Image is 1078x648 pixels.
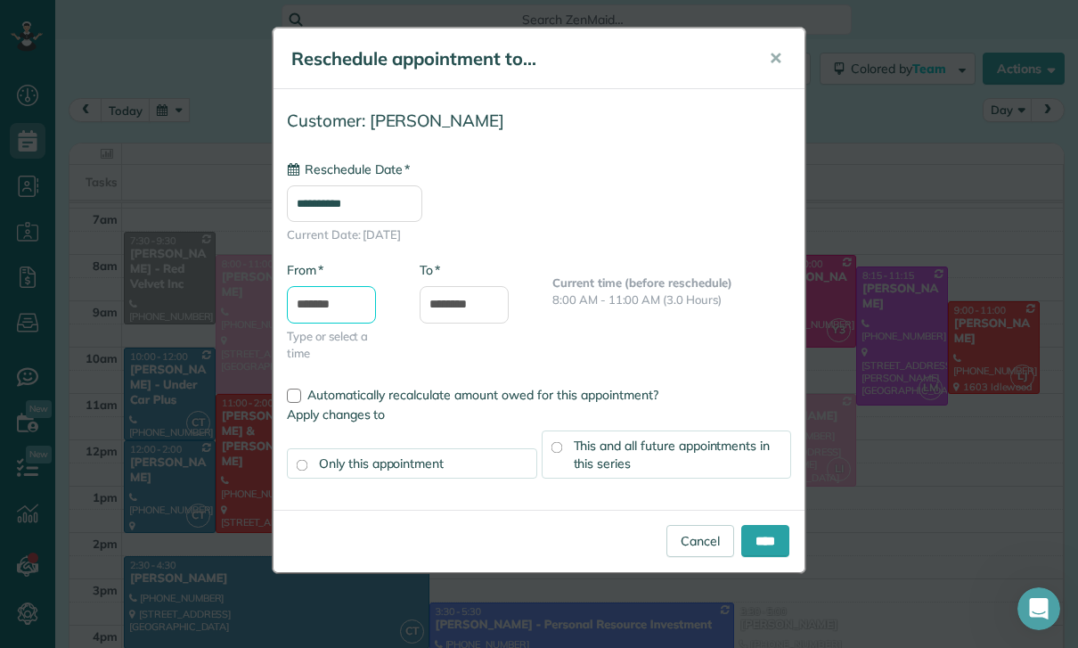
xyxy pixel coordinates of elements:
[307,387,658,403] span: Automatically recalculate amount owed for this appointment?
[287,261,323,279] label: From
[552,275,732,290] b: Current time (before reschedule)
[769,48,782,69] span: ✕
[287,226,791,243] span: Current Date: [DATE]
[420,261,440,279] label: To
[287,406,791,423] label: Apply changes to
[552,291,791,308] p: 8:00 AM - 11:00 AM (3.0 Hours)
[297,459,308,471] input: Only this appointment
[666,525,734,557] a: Cancel
[574,438,771,472] span: This and all future appointments in this series
[287,328,393,362] span: Type or select a time
[1017,587,1060,630] iframe: Intercom live chat
[287,160,410,178] label: Reschedule Date
[319,455,444,472] span: Only this appointment
[291,46,744,71] h5: Reschedule appointment to...
[551,441,562,453] input: This and all future appointments in this series
[287,111,791,130] h4: Customer: [PERSON_NAME]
